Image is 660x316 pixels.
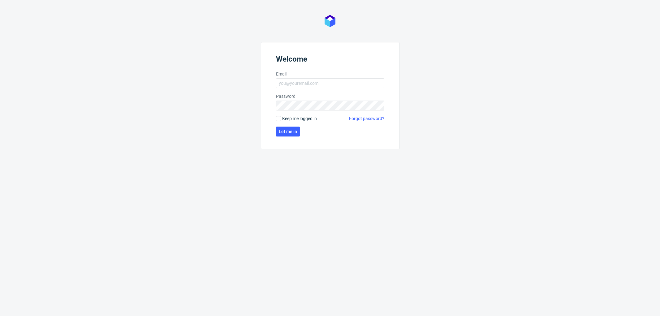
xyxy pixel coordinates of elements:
[276,127,300,136] button: Let me in
[349,115,384,122] a: Forgot password?
[276,93,384,99] label: Password
[282,115,317,122] span: Keep me logged in
[279,129,297,134] span: Let me in
[276,71,384,77] label: Email
[276,78,384,88] input: you@youremail.com
[276,55,384,66] header: Welcome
